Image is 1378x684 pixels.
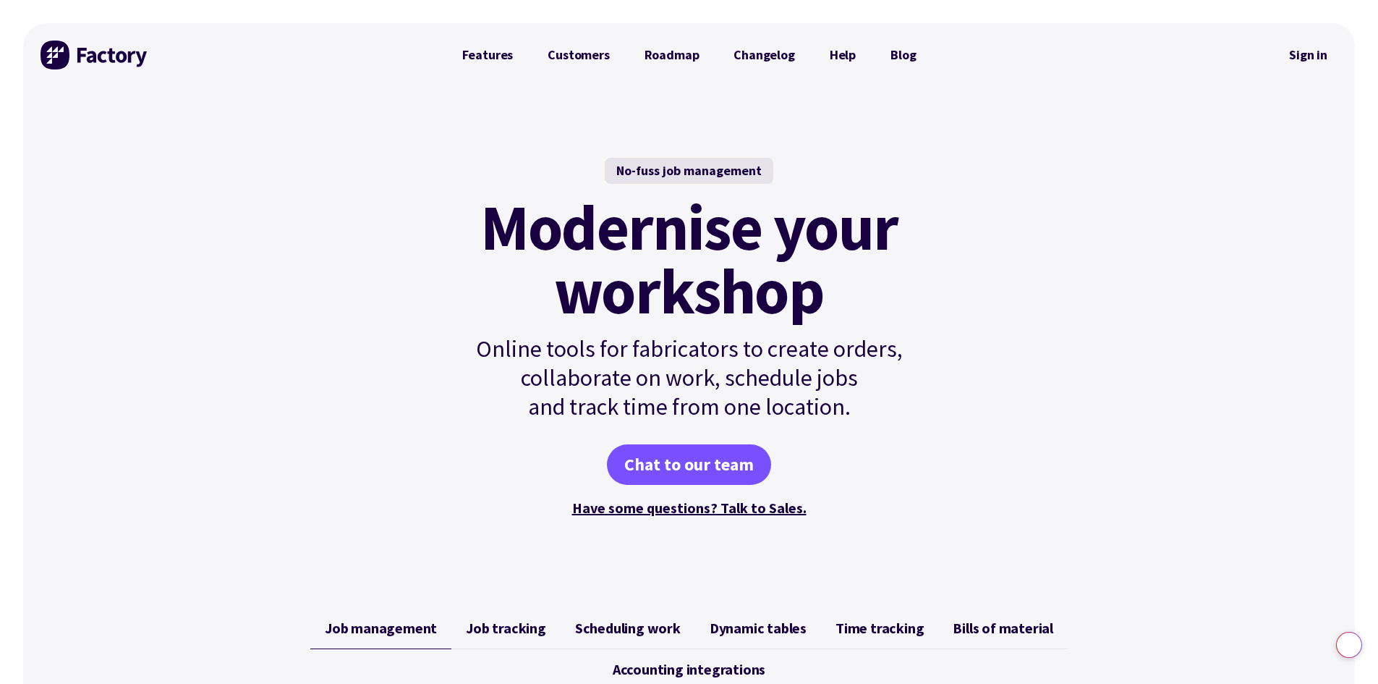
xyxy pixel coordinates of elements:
[716,41,812,69] a: Changelog
[953,620,1053,637] span: Bills of material
[812,41,873,69] a: Help
[530,41,626,69] a: Customers
[710,620,807,637] span: Dynamic tables
[480,195,898,323] mark: Modernise your workshop
[572,499,807,517] a: Have some questions? Talk to Sales.
[466,620,546,637] span: Job tracking
[445,41,934,69] nav: Primary Navigation
[41,41,149,69] img: Factory
[607,444,771,485] a: Chat to our team
[325,620,437,637] span: Job management
[627,41,717,69] a: Roadmap
[873,41,933,69] a: Blog
[1279,38,1337,72] nav: Secondary Navigation
[605,158,773,184] div: No-fuss job management
[613,661,765,678] span: Accounting integrations
[1279,38,1337,72] a: Sign in
[835,620,924,637] span: Time tracking
[445,334,934,421] p: Online tools for fabricators to create orders, collaborate on work, schedule jobs and track time ...
[445,41,531,69] a: Features
[1306,615,1378,684] iframe: Chat Widget
[575,620,681,637] span: Scheduling work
